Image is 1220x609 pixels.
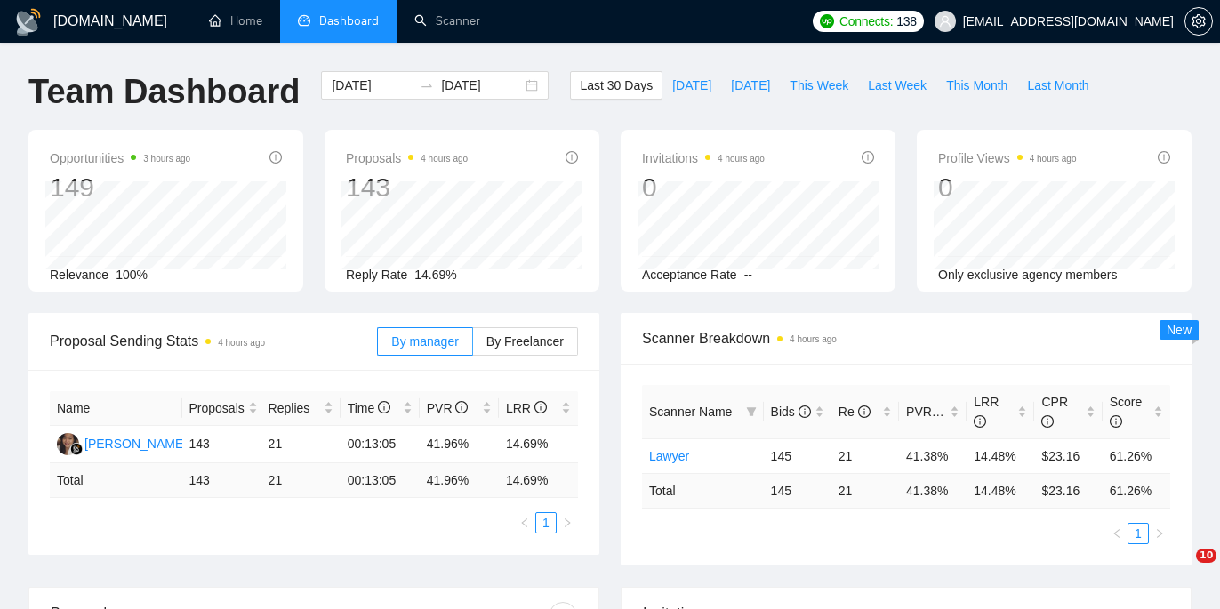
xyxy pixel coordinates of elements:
[50,268,108,282] span: Relevance
[486,334,564,349] span: By Freelancer
[319,13,379,28] span: Dashboard
[967,438,1034,473] td: 14.48%
[414,13,480,28] a: searchScanner
[269,398,320,418] span: Replies
[764,473,831,508] td: 145
[557,512,578,533] button: right
[50,148,190,169] span: Opportunities
[1160,549,1202,591] iframe: Intercom live chat
[514,512,535,533] li: Previous Page
[1041,395,1068,429] span: CPR
[378,401,390,413] span: info-circle
[420,78,434,92] span: to
[499,426,578,463] td: 14.69%
[421,154,468,164] time: 4 hours ago
[731,76,770,95] span: [DATE]
[182,426,261,463] td: 143
[858,405,871,418] span: info-circle
[1158,151,1170,164] span: info-circle
[562,517,573,528] span: right
[1110,415,1122,428] span: info-circle
[672,76,711,95] span: [DATE]
[182,391,261,426] th: Proposals
[1184,14,1213,28] a: setting
[662,71,721,100] button: [DATE]
[1106,523,1128,544] button: left
[1041,415,1054,428] span: info-circle
[566,151,578,164] span: info-circle
[831,438,899,473] td: 21
[1103,438,1170,473] td: 61.26%
[341,463,420,498] td: 00:13:05
[771,405,811,419] span: Bids
[50,463,182,498] td: Total
[1110,395,1143,429] span: Score
[1128,524,1148,543] a: 1
[182,463,261,498] td: 143
[896,12,916,31] span: 138
[499,463,578,498] td: 14.69 %
[831,473,899,508] td: 21
[899,473,967,508] td: 41.38 %
[1027,76,1088,95] span: Last Month
[70,443,83,455] img: gigradar-bm.png
[974,395,999,429] span: LRR
[116,268,148,282] span: 100%
[570,71,662,100] button: Last 30 Days
[1185,14,1212,28] span: setting
[346,268,407,282] span: Reply Rate
[420,426,499,463] td: 41.96%
[744,268,752,282] span: --
[341,426,420,463] td: 00:13:05
[974,415,986,428] span: info-circle
[642,171,765,204] div: 0
[50,391,182,426] th: Name
[1128,523,1149,544] li: 1
[261,391,341,426] th: Replies
[209,13,262,28] a: homeHome
[899,438,967,473] td: 41.38%
[143,154,190,164] time: 3 hours ago
[298,14,310,27] span: dashboard
[1017,71,1098,100] button: Last Month
[1154,528,1165,539] span: right
[742,398,760,425] span: filter
[967,473,1034,508] td: 14.48 %
[14,8,43,36] img: logo
[946,76,1007,95] span: This Month
[938,268,1118,282] span: Only exclusive agency members
[938,171,1077,204] div: 0
[862,151,874,164] span: info-circle
[820,14,834,28] img: upwork-logo.png
[420,463,499,498] td: 41.96 %
[557,512,578,533] li: Next Page
[261,426,341,463] td: 21
[536,513,556,533] a: 1
[1106,523,1128,544] li: Previous Page
[936,71,1017,100] button: This Month
[506,401,547,415] span: LRR
[868,76,927,95] span: Last Week
[1112,528,1122,539] span: left
[649,449,689,463] a: Lawyer
[1034,438,1102,473] td: $23.16
[346,148,468,169] span: Proposals
[455,401,468,413] span: info-circle
[189,398,245,418] span: Proposals
[514,512,535,533] button: left
[346,171,468,204] div: 143
[718,154,765,164] time: 4 hours ago
[1184,7,1213,36] button: setting
[764,438,831,473] td: 145
[938,148,1077,169] span: Profile Views
[1196,549,1216,563] span: 10
[858,71,936,100] button: Last Week
[84,434,187,453] div: [PERSON_NAME]
[839,12,893,31] span: Connects:
[50,330,377,352] span: Proposal Sending Stats
[348,401,390,415] span: Time
[642,473,764,508] td: Total
[57,436,187,450] a: DS[PERSON_NAME]
[642,327,1170,349] span: Scanner Breakdown
[57,433,79,455] img: DS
